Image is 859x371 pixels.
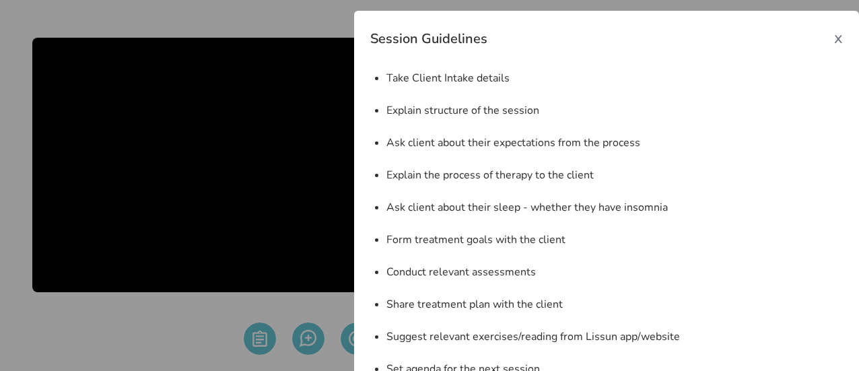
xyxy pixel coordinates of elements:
[386,232,843,248] li: Form treatment goals with the client
[386,135,843,151] li: Ask client about their expectations from the process
[386,199,843,215] li: Ask client about their sleep - whether they have insomnia
[370,30,487,48] h3: Session Guidelines
[386,70,843,86] li: Take Client Intake details
[386,102,843,119] li: Explain structure of the session
[386,329,843,345] li: Suggest relevant exercises/reading from Lissun app/website
[386,167,843,183] li: Explain the process of therapy to the client
[386,264,843,280] li: Conduct relevant assessments
[386,296,843,312] li: Share treatment plan with the client
[834,27,843,48] span: x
